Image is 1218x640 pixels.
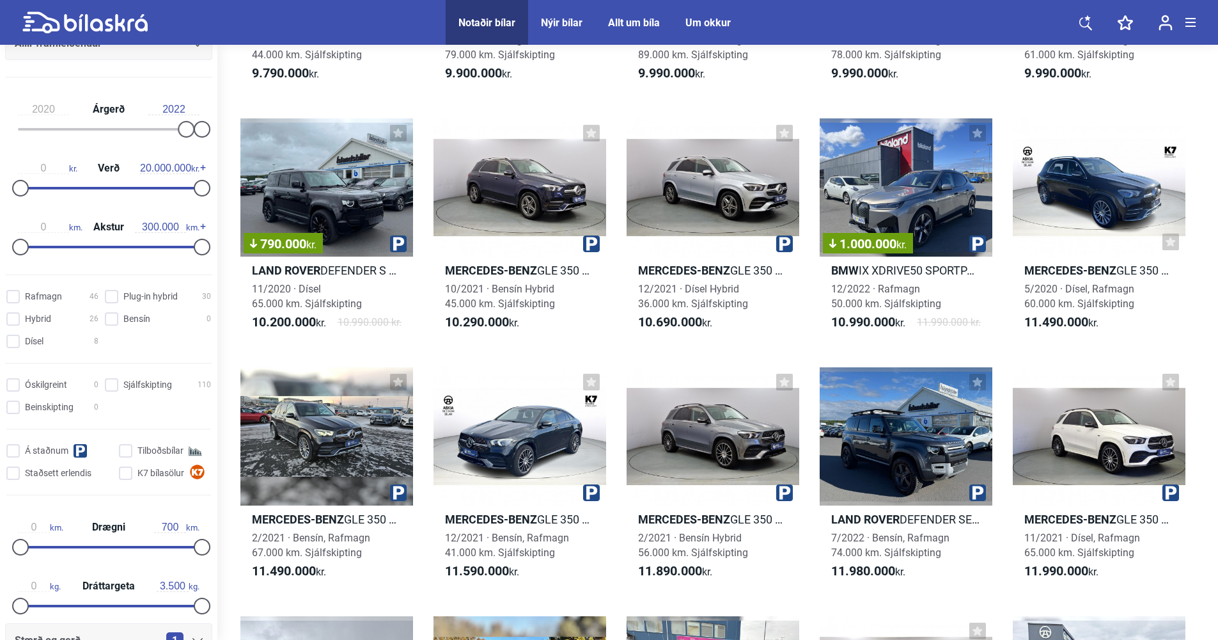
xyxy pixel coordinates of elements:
span: 0 [94,401,98,414]
span: Beinskipting [25,401,74,414]
a: Mercedes-BenzGLE 350 DE 4MATIC PROGRESSIVE12/2021 · Dísel Hybrid36.000 km. Sjálfskipting10.690.00... [627,118,799,342]
h2: GLE 350 E 4MATIC PROGRESSIVE [433,263,606,278]
b: 9.790.000 [252,65,309,81]
h2: GLE 350 E 4MATIC POWER [627,512,799,527]
a: Allt um bíla [608,17,660,29]
span: 8 [94,335,98,348]
span: 26 [90,312,98,326]
span: Staðsett erlendis [25,467,91,480]
span: 2/2021 · Bensín Hybrid 56.000 km. Sjálfskipting [638,532,748,559]
a: Mercedes-BenzGLE 350 E 4MATIC PROGRESSIVE10/2021 · Bensín Hybrid45.000 km. Sjálfskipting10.290.00... [433,118,606,342]
b: BMW [831,264,859,277]
h2: GLE 350 DE 4MATIC POWER [1013,512,1185,527]
span: kr. [445,315,519,330]
span: kr. [831,564,905,579]
b: Land Rover [831,513,900,526]
b: 11.490.000 [1024,314,1088,330]
b: Mercedes-Benz [1024,264,1116,277]
span: Óskilgreint [25,378,67,392]
span: K7 bílasölur [137,467,184,480]
span: 11.990.000 kr. [917,315,981,330]
span: kr. [306,239,316,251]
a: 790.000kr.Land RoverDEFENDER S 240D BLACK PACK11/2020 · Dísel65.000 km. Sjálfskipting10.200.000kr... [240,118,413,342]
img: parking.png [776,236,793,252]
img: parking.png [583,236,600,252]
span: kg. [18,580,61,592]
img: parking.png [390,236,407,252]
span: kr. [1024,66,1091,81]
span: kr. [896,239,907,251]
span: Dráttargeta [79,581,138,591]
b: Mercedes-Benz [252,513,344,526]
img: parking.png [969,484,986,501]
b: 11.590.000 [445,563,509,579]
img: parking.png [390,484,407,501]
a: 1.000.000kr.BMWIX XDRIVE50 SPORTPAKKI12/2022 · Rafmagn50.000 km. Sjálfskipting10.990.000kr.11.990... [820,118,992,342]
b: Mercedes-Benz [638,513,730,526]
span: 12/2022 · Rafmagn 50.000 km. Sjálfskipting [831,283,941,310]
img: user-login.svg [1159,15,1173,31]
span: 0 [94,378,98,392]
span: 5/2020 · Dísel, Rafmagn 60.000 km. Sjálfskipting [1024,283,1134,310]
b: 9.990.000 [831,65,888,81]
h2: DEFENDER SE 33 TOMMU [820,512,992,527]
span: 7/2022 · Bensín, Rafmagn 74.000 km. Sjálfskipting [831,532,949,559]
span: kr. [638,315,712,330]
span: Rafmagn [25,290,62,303]
b: 10.990.000 [831,314,895,330]
b: 9.990.000 [638,65,695,81]
h2: GLE 350 E POWER 4MATIC COUPE [433,512,606,527]
h2: DEFENDER S 240D BLACK PACK [240,263,413,278]
span: 0 [207,312,211,326]
b: 11.990.000 [1024,563,1088,579]
span: Hybrid [25,312,51,326]
span: Drægni [89,522,129,532]
a: Notaðir bílar [458,17,515,29]
h2: GLE 350 DE 4MATIC POWER [1013,263,1185,278]
span: kr. [252,315,326,330]
a: Nýir bílar [541,17,582,29]
b: 10.290.000 [445,314,509,330]
h2: GLE 350 E POWER [240,512,413,527]
span: kr. [1024,315,1098,330]
span: 11/2021 · Dísel, Rafmagn 65.000 km. Sjálfskipting [1024,532,1140,559]
span: 12/2021 · Bensín, Rafmagn 41.000 km. Sjálfskipting [445,532,569,559]
a: Um okkur [685,17,731,29]
span: kr. [445,564,519,579]
span: Verð [95,163,123,173]
span: Á staðnum [25,444,68,458]
b: 9.900.000 [445,65,502,81]
b: 10.200.000 [252,314,316,330]
span: kr. [638,564,712,579]
span: Sjálfskipting [123,378,172,392]
span: kr. [18,163,77,174]
span: kr. [831,315,905,330]
img: parking.png [583,484,600,501]
span: km. [18,221,82,233]
b: Land Rover [252,264,320,277]
span: 10/2021 · Bensín Hybrid 45.000 km. Sjálfskipting [445,283,555,310]
b: 11.490.000 [252,563,316,579]
span: 110 [198,378,211,392]
span: km. [18,522,63,533]
img: parking.png [969,236,986,252]
a: Mercedes-BenzGLE 350 E POWER2/2021 · Bensín, Rafmagn67.000 km. Sjálfskipting11.490.000kr. [240,367,413,591]
a: Mercedes-BenzGLE 350 E POWER 4MATIC COUPE12/2021 · Bensín, Rafmagn41.000 km. Sjálfskipting11.590.... [433,367,606,591]
b: 9.990.000 [1024,65,1081,81]
b: Mercedes-Benz [638,264,730,277]
span: kr. [831,66,898,81]
b: 11.980.000 [831,563,895,579]
span: km. [135,221,199,233]
b: Mercedes-Benz [445,513,537,526]
span: Bensín [123,312,150,326]
span: 46 [90,290,98,303]
span: 1.000.000 [829,237,907,250]
span: 11/2020 · Dísel 65.000 km. Sjálfskipting [252,283,362,310]
span: Akstur [90,222,127,232]
span: kr. [1024,564,1098,579]
span: kr. [140,163,199,174]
